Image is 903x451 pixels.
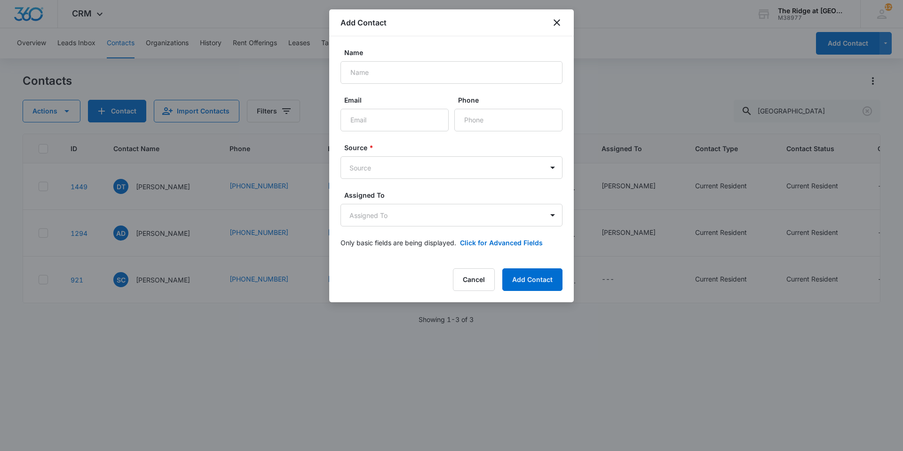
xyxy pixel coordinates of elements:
label: Email [344,95,452,105]
input: Email [341,109,449,131]
label: Assigned To [344,190,566,200]
button: Click for Advanced Fields [460,238,543,248]
input: Phone [454,109,562,131]
label: Phone [458,95,566,105]
label: Source [344,143,566,153]
p: Only basic fields are being displayed. [341,238,456,248]
h1: Add Contact [341,17,387,28]
label: Name [344,48,566,57]
button: Add Contact [502,268,562,291]
button: close [551,17,562,28]
input: Name [341,61,562,84]
button: Cancel [453,268,495,291]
